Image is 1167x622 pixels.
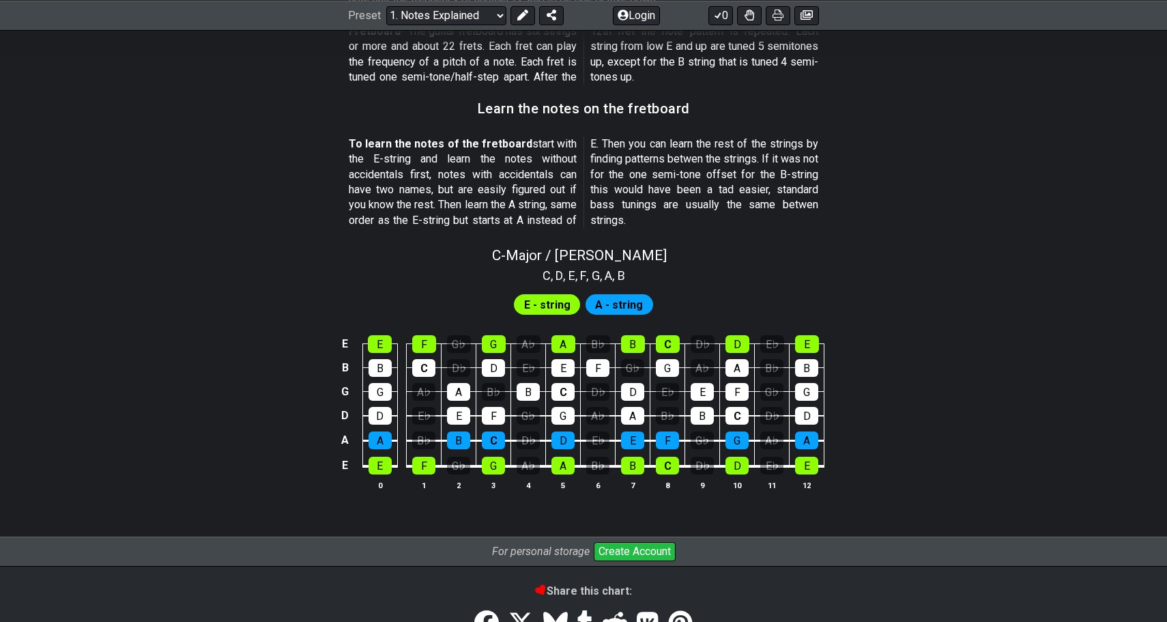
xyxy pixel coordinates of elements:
[412,432,435,449] div: B♭
[760,335,784,353] div: E♭
[586,359,609,377] div: F
[725,335,749,353] div: D
[482,457,505,475] div: G
[511,478,546,492] th: 4
[337,380,354,404] td: G
[725,383,749,401] div: F
[790,478,824,492] th: 12
[539,5,564,25] button: Share Preset
[586,266,592,285] span: ,
[656,335,680,353] div: C
[691,359,714,377] div: A♭
[517,335,541,353] div: A♭
[349,137,818,228] p: start with the E-string and learn the notes without accidentals first, notes with accidentals can...
[551,266,556,285] span: ,
[794,5,819,25] button: Create image
[447,407,470,425] div: E
[592,266,600,285] span: G
[616,478,650,492] th: 7
[795,457,818,475] div: E
[575,266,581,285] span: ,
[795,407,818,425] div: D
[517,359,540,377] div: E♭
[369,359,392,377] div: B
[621,383,644,401] div: D
[510,5,535,25] button: Edit Preset
[595,295,643,315] span: First enable full edit mode to edit
[551,407,575,425] div: G
[337,404,354,428] td: D
[795,335,819,353] div: E
[760,359,783,377] div: B♭
[482,359,505,377] div: D
[536,584,632,597] b: Share this chart:
[586,407,609,425] div: A♭
[349,137,532,150] strong: To learn the notes of the fretboard
[369,432,392,449] div: A
[412,383,435,401] div: A♭
[755,478,790,492] th: 11
[605,266,612,285] span: A
[760,383,783,401] div: G♭
[362,478,397,492] th: 0
[725,407,749,425] div: C
[563,266,568,285] span: ,
[720,478,755,492] th: 10
[621,432,644,449] div: E
[691,432,714,449] div: G♭
[478,101,690,116] h3: Learn the notes on the fretboard
[517,407,540,425] div: G♭
[618,266,625,285] span: B
[349,24,818,85] p: - The guitar fretboard has six strings or more and about 22 frets. Each fret can play the frequen...
[551,359,575,377] div: E
[543,266,551,285] span: C
[691,383,714,401] div: E
[348,9,381,22] span: Preset
[760,407,783,425] div: D♭
[708,5,733,25] button: 0
[517,383,540,401] div: B
[586,457,609,475] div: B♭
[691,407,714,425] div: B
[412,359,435,377] div: C
[524,295,571,315] span: First enable full edit mode to edit
[725,432,749,449] div: G
[492,247,667,264] span: C - Major / [PERSON_NAME]
[447,383,470,401] div: A
[580,266,586,285] span: F
[568,266,575,285] span: E
[600,266,605,285] span: ,
[369,407,392,425] div: D
[551,383,575,401] div: C
[594,542,676,561] button: Create Account
[760,432,783,449] div: A♭
[586,432,609,449] div: E♭
[482,383,505,401] div: B♭
[586,335,610,353] div: B♭
[447,335,471,353] div: G♭
[482,432,505,449] div: C
[369,457,392,475] div: E
[482,335,506,353] div: G
[517,432,540,449] div: D♭
[536,264,631,285] section: Scale pitch classes
[337,333,354,356] td: E
[725,359,749,377] div: A
[737,5,762,25] button: Toggle Dexterity for all fretkits
[492,545,590,558] i: For personal storage
[368,335,392,353] div: E
[621,457,644,475] div: B
[407,478,442,492] th: 1
[656,407,679,425] div: B♭
[551,457,575,475] div: A
[621,359,644,377] div: G♭
[656,432,679,449] div: F
[613,5,660,25] button: Login
[476,478,511,492] th: 3
[482,407,505,425] div: F
[650,478,685,492] th: 8
[656,383,679,401] div: E♭
[656,457,679,475] div: C
[447,457,470,475] div: G♭
[337,453,354,479] td: E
